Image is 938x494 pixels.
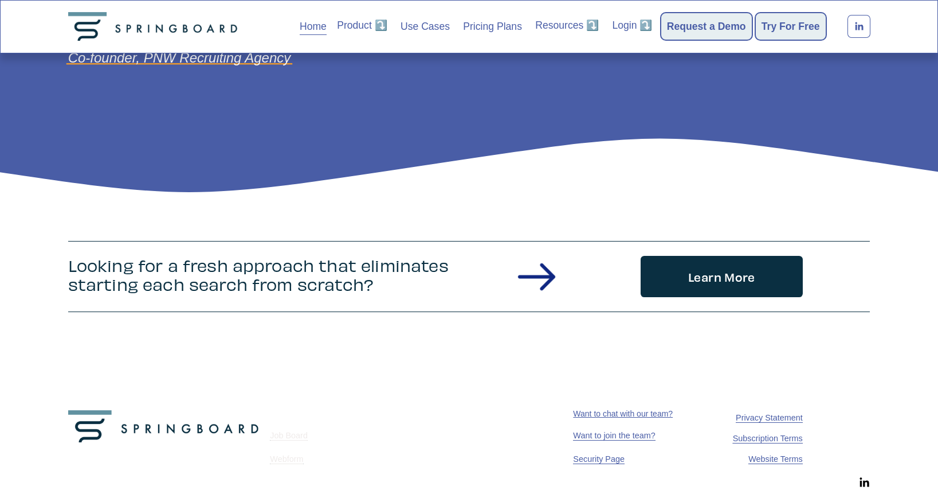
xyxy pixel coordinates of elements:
a: Want to chat with our team? [573,409,673,418]
a: LinkedIn [847,15,870,38]
span: Looking for a fresh approach that eliminates starting each search from scratch? [68,255,453,293]
img: Springboard Technologies [68,12,242,41]
span: Security Page [573,454,625,464]
span: Product ⤵️ [337,18,387,33]
a: Privacy Statement [736,412,803,423]
span: Resources ⤵️ [535,18,599,33]
a: Security Page [573,453,625,465]
a: Pricing Plans [463,17,522,36]
a: folder dropdown [612,17,652,33]
a: Use Cases [401,17,450,36]
a: LinkedIn [858,477,870,488]
span: Website Terms [748,454,803,464]
a: Want to join the team? [573,430,655,441]
a: folder dropdown [535,17,599,33]
a: Learn More [641,256,803,297]
a: Subscription Terms [733,433,803,444]
a: Job Board [270,430,308,441]
span: Login ⤵️ [612,18,652,33]
a: Home [300,17,327,36]
a: Try For Free [762,18,820,34]
em: Co-founder, PNW Recruiting Agency [68,50,291,65]
iframe: Chat Widget [881,439,938,494]
span: Webform [270,454,303,464]
span: Job Board [270,431,308,440]
a: Request a Demo [667,18,746,34]
a: Webform [270,453,303,465]
span: Subscription Terms [733,434,803,443]
span: Want to join the team? [573,431,655,440]
a: Website Terms [748,453,803,465]
span: Privacy Statement [736,413,803,422]
a: folder dropdown [337,17,387,33]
